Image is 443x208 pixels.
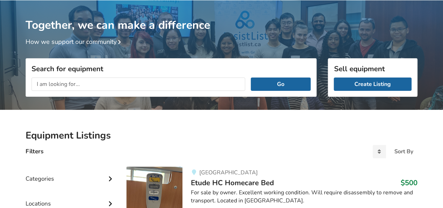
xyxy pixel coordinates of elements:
h3: Sell equipment [334,64,411,73]
h2: Equipment Listings [26,129,417,142]
input: I am looking for... [32,78,245,91]
a: How we support our community [26,38,124,46]
h1: Together, we can make a difference [26,0,417,32]
div: Categories [26,161,115,186]
span: Etude HC Homecare Bed [191,178,274,188]
button: Go [251,78,311,91]
h4: Filters [26,147,43,155]
a: Create Listing [334,78,411,91]
span: [GEOGRAPHIC_DATA] [199,169,257,176]
h3: Search for equipment [32,64,311,73]
h3: $500 [401,178,417,187]
div: For sale by owner. Excellent working condition. Will require disassembly to remove and transport.... [191,189,417,205]
div: Sort By [394,149,413,154]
